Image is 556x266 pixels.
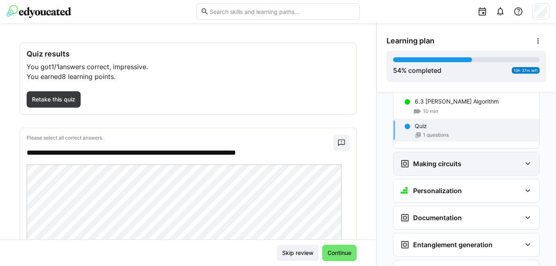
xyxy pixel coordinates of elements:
p: You earned . [27,72,350,81]
input: Search skills and learning paths… [209,8,355,15]
h3: Documentation [413,214,462,222]
span: Continue [326,249,353,257]
div: % completed [393,65,441,75]
button: Retake this quiz [27,91,81,108]
span: Learning plan [386,36,434,45]
h3: Entanglement generation [413,241,493,249]
span: 10h 37m left [513,68,538,73]
span: 54 [393,66,401,74]
h3: Quiz results [27,50,350,59]
span: 1/1 [51,63,59,71]
span: 10 min [423,108,438,115]
p: Please select all correct answers. [27,135,333,141]
span: Skip review [281,249,315,257]
h3: Making circuits [413,160,461,168]
span: 8 learning points [62,72,114,81]
span: Retake this quiz [31,95,77,104]
p: You got answers correct, impressive. [27,62,350,72]
button: Skip review [277,245,319,261]
p: 6.3 [PERSON_NAME] Algorithm [415,97,499,106]
button: Continue [322,245,357,261]
p: Quiz [415,122,427,130]
span: 1 questions [423,132,449,138]
h3: Personalization [413,187,462,195]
